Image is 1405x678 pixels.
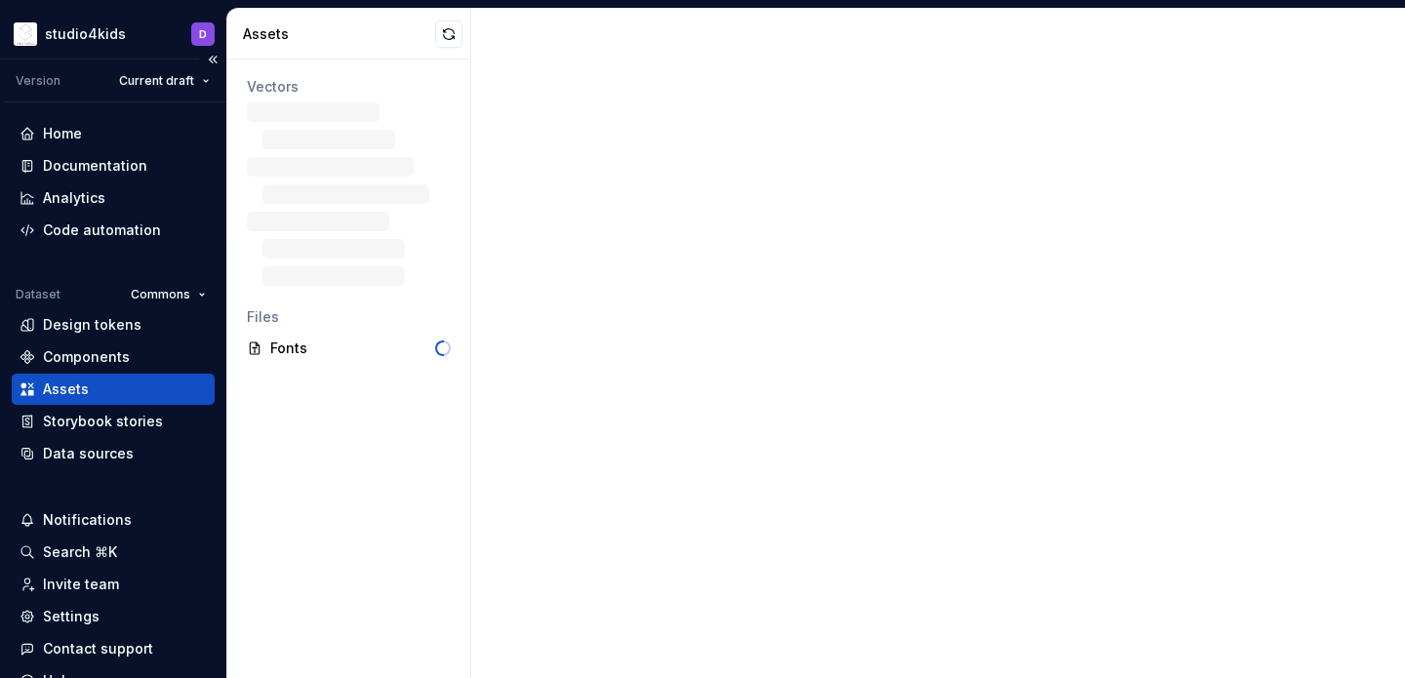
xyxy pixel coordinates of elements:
[43,639,153,658] div: Contact support
[199,26,207,42] div: D
[12,374,215,405] a: Assets
[43,510,132,530] div: Notifications
[16,287,60,302] div: Dataset
[12,118,215,149] a: Home
[43,444,134,463] div: Data sources
[43,315,141,335] div: Design tokens
[119,73,194,89] span: Current draft
[12,569,215,600] a: Invite team
[43,575,119,594] div: Invite team
[247,307,451,327] div: Files
[43,412,163,431] div: Storybook stories
[122,281,215,308] button: Commons
[243,24,435,44] div: Assets
[12,438,215,469] a: Data sources
[12,309,215,340] a: Design tokens
[12,504,215,536] button: Notifications
[45,24,126,44] div: studio4kids
[12,182,215,214] a: Analytics
[43,347,130,367] div: Components
[131,287,190,302] span: Commons
[199,46,226,73] button: Collapse sidebar
[4,13,222,55] button: studio4kidsD
[43,156,147,176] div: Documentation
[43,542,117,562] div: Search ⌘K
[43,379,89,399] div: Assets
[110,67,219,95] button: Current draft
[12,537,215,568] button: Search ⌘K
[43,124,82,143] div: Home
[12,341,215,373] a: Components
[239,333,459,364] a: Fonts
[12,215,215,246] a: Code automation
[16,73,60,89] div: Version
[43,188,105,208] div: Analytics
[12,633,215,664] button: Contact support
[12,406,215,437] a: Storybook stories
[247,77,451,97] div: Vectors
[14,22,37,46] img: f1dd3a2a-5342-4756-bcfa-e9eec4c7fc0d.png
[43,607,100,626] div: Settings
[12,601,215,632] a: Settings
[43,220,161,240] div: Code automation
[270,339,435,358] div: Fonts
[12,150,215,181] a: Documentation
